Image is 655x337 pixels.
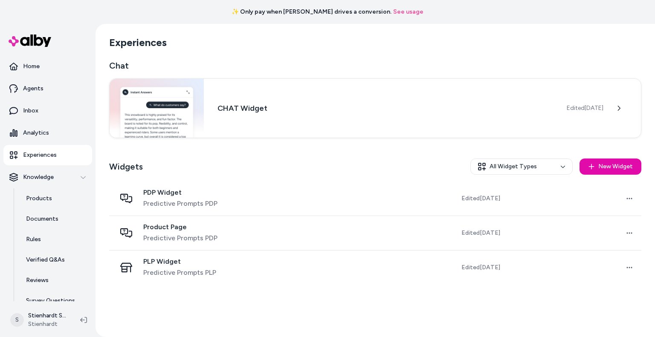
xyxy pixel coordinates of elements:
p: Documents [26,215,58,223]
span: Edited [DATE] [461,229,500,237]
span: Product Page [143,223,217,231]
button: SStienhardt ShopifyStienhardt [5,306,73,334]
h2: Experiences [109,36,167,49]
h3: CHAT Widget [217,102,553,114]
a: Analytics [3,123,92,143]
a: Rules [17,229,92,250]
a: Verified Q&As [17,250,92,270]
p: Products [26,194,52,203]
p: Stienhardt Shopify [28,311,67,320]
a: Survey Questions [17,291,92,311]
span: PDP Widget [143,188,217,197]
span: Predictive Prompts PDP [143,199,217,209]
a: Experiences [3,145,92,165]
p: Verified Q&As [26,256,65,264]
span: Edited [DATE] [461,194,500,203]
a: See usage [393,8,423,16]
button: All Widget Types [470,158,573,175]
span: Predictive Prompts PDP [143,233,217,243]
p: Experiences [23,151,57,159]
span: Edited [DATE] [461,263,500,272]
span: Predictive Prompts PLP [143,268,216,278]
span: ✨ Only pay when [PERSON_NAME] drives a conversion. [232,8,391,16]
p: Survey Questions [26,297,75,305]
a: Chat widgetCHAT WidgetEdited[DATE] [109,78,641,138]
p: Analytics [23,129,49,137]
p: Inbox [23,107,38,115]
p: Reviews [26,276,49,285]
a: Agents [3,78,92,99]
img: alby Logo [9,35,51,47]
span: S [10,313,24,327]
a: Reviews [17,270,92,291]
p: Rules [26,235,41,244]
span: Edited [DATE] [567,104,603,112]
span: PLP Widget [143,257,216,266]
h2: Chat [109,60,641,72]
button: Knowledge [3,167,92,187]
img: Chat widget [110,79,204,138]
a: Documents [17,209,92,229]
p: Home [23,62,40,71]
p: Knowledge [23,173,54,181]
a: Inbox [3,101,92,121]
p: Agents [23,84,43,93]
button: New Widget [580,158,641,175]
span: Stienhardt [28,320,67,328]
a: Home [3,56,92,77]
h2: Widgets [109,161,143,173]
a: Products [17,188,92,209]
